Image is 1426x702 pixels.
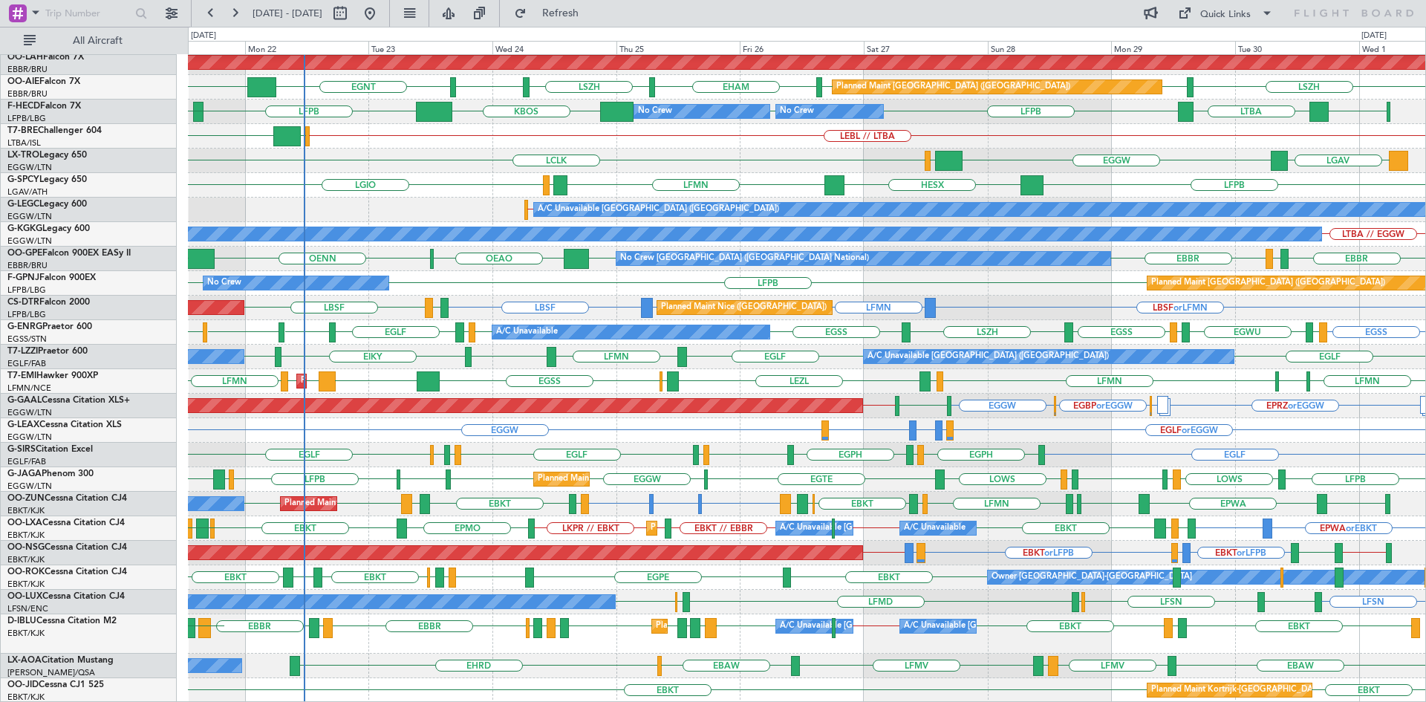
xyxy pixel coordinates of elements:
span: OO-AIE [7,77,39,86]
div: Planned Maint [GEOGRAPHIC_DATA] [301,370,443,392]
div: Planned Maint Kortrijk-[GEOGRAPHIC_DATA] [284,493,458,515]
a: EBKT/KJK [7,579,45,590]
span: OO-ZUN [7,494,45,503]
a: EGGW/LTN [7,211,52,222]
span: LX-AOA [7,656,42,665]
div: A/C Unavailable [GEOGRAPHIC_DATA]-[GEOGRAPHIC_DATA] [904,615,1141,637]
div: Wed 24 [492,41,616,54]
a: EBBR/BRU [7,88,48,100]
div: A/C Unavailable [904,517,966,539]
a: G-KGKGLegacy 600 [7,224,90,233]
button: All Aircraft [16,29,161,53]
div: A/C Unavailable [496,321,558,343]
a: OO-ZUNCessna Citation CJ4 [7,494,127,503]
span: OO-JID [7,680,39,689]
a: LFSN/ENC [7,603,48,614]
div: Tue 23 [368,41,492,54]
div: Quick Links [1200,7,1251,22]
span: [DATE] - [DATE] [253,7,322,20]
a: T7-LZZIPraetor 600 [7,347,88,356]
div: No Crew [638,100,672,123]
span: OO-GPE [7,249,42,258]
a: G-SPCYLegacy 650 [7,175,87,184]
span: G-GAAL [7,396,42,405]
div: A/C Unavailable [GEOGRAPHIC_DATA] ([GEOGRAPHIC_DATA] National) [780,615,1056,637]
div: Thu 25 [616,41,740,54]
div: A/C Unavailable [GEOGRAPHIC_DATA] ([GEOGRAPHIC_DATA]) [867,345,1109,368]
a: OO-AIEFalcon 7X [7,77,80,86]
a: EGLF/FAB [7,456,46,467]
span: All Aircraft [39,36,157,46]
span: F-HECD [7,102,40,111]
a: LX-AOACitation Mustang [7,656,114,665]
div: Planned Maint Kortrijk-[GEOGRAPHIC_DATA] [651,517,824,539]
a: LFPB/LBG [7,285,46,296]
div: No Crew [207,272,241,294]
button: Refresh [507,1,596,25]
a: LFPB/LBG [7,113,46,124]
span: G-JAGA [7,469,42,478]
div: Owner [GEOGRAPHIC_DATA]-[GEOGRAPHIC_DATA] [992,566,1192,588]
span: G-KGKG [7,224,42,233]
span: OO-LXA [7,519,42,527]
span: OO-ROK [7,568,45,576]
span: T7-EMI [7,371,36,380]
a: G-SIRSCitation Excel [7,445,93,454]
a: G-LEAXCessna Citation XLS [7,420,122,429]
a: OO-LAHFalcon 7X [7,53,84,62]
div: Mon 22 [245,41,369,54]
a: CS-DTRFalcon 2000 [7,298,90,307]
a: G-LEGCLegacy 600 [7,200,87,209]
a: OO-JIDCessna CJ1 525 [7,680,104,689]
input: Trip Number [45,2,131,25]
a: EBKT/KJK [7,505,45,516]
a: G-ENRGPraetor 600 [7,322,92,331]
span: LX-TRO [7,151,39,160]
div: Planned Maint [GEOGRAPHIC_DATA] ([GEOGRAPHIC_DATA]) [836,76,1070,98]
span: T7-LZZI [7,347,38,356]
div: A/C Unavailable [GEOGRAPHIC_DATA] ([GEOGRAPHIC_DATA] National) [780,517,1056,539]
a: EGGW/LTN [7,481,52,492]
a: T7-BREChallenger 604 [7,126,102,135]
a: G-GAALCessna Citation XLS+ [7,396,130,405]
span: G-LEAX [7,420,39,429]
a: LTBA/ISL [7,137,41,149]
a: OO-NSGCessna Citation CJ4 [7,543,127,552]
div: No Crew [780,100,814,123]
div: Planned Maint Nice ([GEOGRAPHIC_DATA]) [656,615,821,637]
a: T7-EMIHawker 900XP [7,371,98,380]
div: Planned Maint [GEOGRAPHIC_DATA] ([GEOGRAPHIC_DATA]) [1151,272,1385,294]
div: Tue 30 [1235,41,1359,54]
a: OO-LUXCessna Citation CJ4 [7,592,125,601]
a: F-GPNJFalcon 900EX [7,273,96,282]
a: LGAV/ATH [7,186,48,198]
a: EGLF/FAB [7,358,46,369]
a: OO-LXACessna Citation CJ4 [7,519,125,527]
a: EGGW/LTN [7,162,52,173]
div: A/C Unavailable [GEOGRAPHIC_DATA] ([GEOGRAPHIC_DATA]) [538,198,779,221]
span: G-SIRS [7,445,36,454]
div: Mon 29 [1111,41,1235,54]
div: Planned Maint Kortrijk-[GEOGRAPHIC_DATA] [1151,679,1324,701]
a: G-JAGAPhenom 300 [7,469,94,478]
a: EBKT/KJK [7,530,45,541]
span: G-ENRG [7,322,42,331]
div: Sun 28 [988,41,1112,54]
div: [DATE] [191,30,216,42]
span: G-SPCY [7,175,39,184]
a: LFMN/NCE [7,383,51,394]
a: F-HECDFalcon 7X [7,102,81,111]
div: No Crew [GEOGRAPHIC_DATA] ([GEOGRAPHIC_DATA] National) [620,247,869,270]
span: OO-LUX [7,592,42,601]
a: EBKT/KJK [7,628,45,639]
a: LFPB/LBG [7,309,46,320]
a: EGGW/LTN [7,432,52,443]
button: Quick Links [1171,1,1280,25]
span: D-IBLU [7,617,36,625]
span: OO-LAH [7,53,43,62]
span: T7-BRE [7,126,38,135]
span: F-GPNJ [7,273,39,282]
a: LX-TROLegacy 650 [7,151,87,160]
div: Fri 26 [740,41,864,54]
a: OO-ROKCessna Citation CJ4 [7,568,127,576]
